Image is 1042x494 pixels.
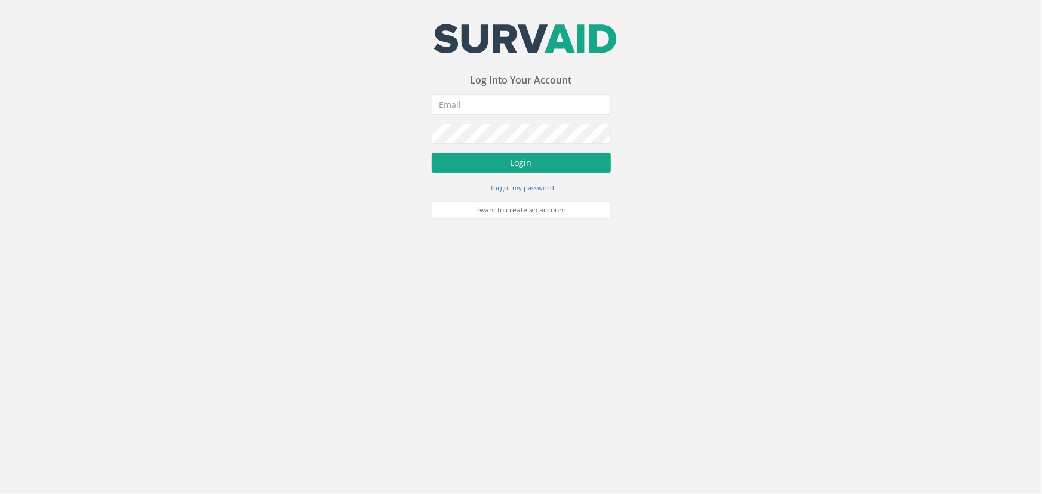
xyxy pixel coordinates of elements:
[488,182,555,193] a: I forgot my password
[432,153,611,173] button: Login
[432,75,611,86] h3: Log Into Your Account
[432,94,611,115] input: Email
[488,183,555,192] small: I forgot my password
[432,201,611,219] a: I want to create an account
